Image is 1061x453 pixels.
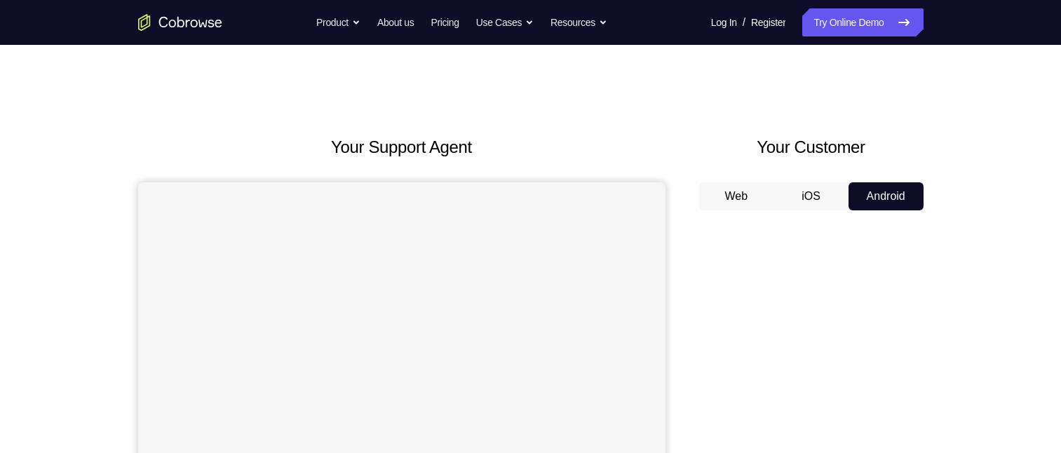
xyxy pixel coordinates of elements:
a: Pricing [431,8,459,36]
a: Try Online Demo [802,8,923,36]
button: Web [699,182,774,210]
button: Resources [550,8,607,36]
button: iOS [773,182,849,210]
h2: Your Support Agent [138,135,665,160]
a: Register [751,8,785,36]
a: Go to the home page [138,14,222,31]
button: Product [316,8,360,36]
span: / [743,14,745,31]
h2: Your Customer [699,135,924,160]
button: Use Cases [476,8,534,36]
button: Android [849,182,924,210]
a: Log In [711,8,737,36]
a: About us [377,8,414,36]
